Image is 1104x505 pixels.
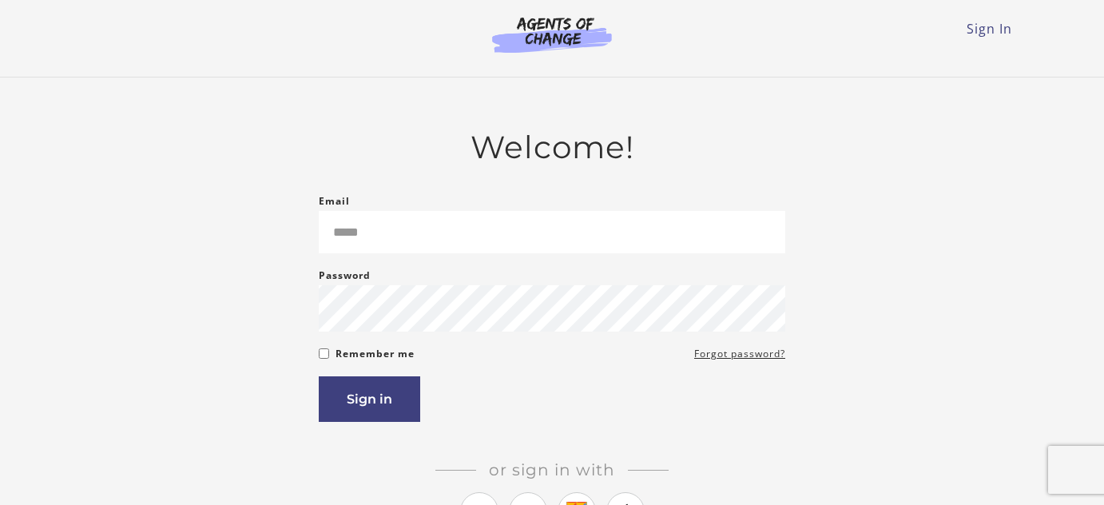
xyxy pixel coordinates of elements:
a: Sign In [967,20,1012,38]
span: Or sign in with [476,460,628,479]
button: Sign in [319,376,420,422]
label: Password [319,266,371,285]
a: Forgot password? [694,344,785,364]
h2: Welcome! [319,129,785,166]
img: Agents of Change Logo [475,16,629,53]
label: Remember me [336,344,415,364]
label: Email [319,192,350,211]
